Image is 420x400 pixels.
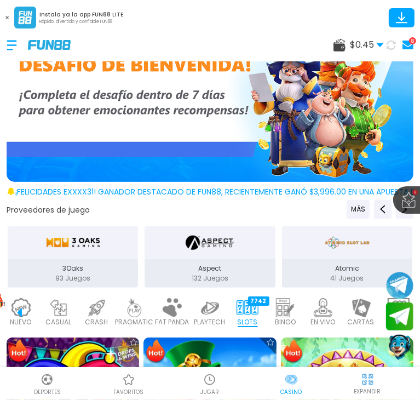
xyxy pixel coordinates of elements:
img: Casino Jugar [203,373,216,386]
p: 132 Juegos [145,273,275,283]
img: casual_light.webp [48,298,70,317]
p: EN VIVO [311,317,336,327]
button: Atomic [279,225,416,289]
button: Contact customer service [386,333,413,362]
button: 3Oaks [4,225,141,289]
p: Casino [281,388,302,396]
img: playtech_light.webp [199,298,221,317]
div: 7742 [248,296,269,306]
p: CRASH [85,317,108,327]
img: cards_light.webp [350,298,372,317]
img: Hot [145,339,166,365]
img: App Logo [14,7,36,28]
img: pragmatic_light.webp [123,298,145,317]
a: 8 [399,37,413,53]
p: Instala ya la app FUN88 LITE [39,10,123,19]
img: Aspect [186,231,234,255]
p: PLAYTECH [194,317,226,327]
img: fat_panda_light.webp [161,298,183,317]
p: CASUAL [46,317,72,327]
p: 41 Juegos [282,273,412,283]
p: Atomic [282,264,412,273]
span: 3 [412,190,418,195]
p: CARTAS [348,317,375,327]
p: FAT PANDA [155,317,189,327]
a: Casino FavoritosCasino Favoritosfavoritos [88,372,170,396]
button: Aspect [141,225,278,289]
p: 3Oaks [8,264,138,273]
p: NUEVO [10,317,32,327]
img: Company Logo [28,40,71,49]
a: Casino JugarCasino JugarJUGAR [169,372,251,396]
p: 93 Juegos [8,273,138,283]
p: PRAGMATIC [115,317,153,327]
a: CasinoCasinoCasino [251,372,332,396]
img: hide [361,373,375,386]
img: live_light.webp [312,298,334,317]
p: SLOTS [238,317,258,327]
span: $ 0.45 [350,38,383,52]
img: bingo_light.webp [274,298,296,317]
img: Hot [282,339,304,365]
p: favoritos [113,388,143,396]
button: Join telegram [386,302,413,331]
p: Deportes [34,388,61,396]
div: 8 [409,37,416,44]
img: Atomic [323,231,371,255]
p: JUGAR [200,388,219,396]
p: BINGO [275,317,296,327]
img: Casino Favoritos [122,373,135,386]
p: EXPANDIR [354,387,381,396]
img: new_light.webp [10,298,32,317]
img: Deportes [41,373,54,386]
img: Hot [8,339,30,365]
img: 3Oaks [46,231,100,255]
button: Join telegram channel [386,271,413,300]
img: slots_active.webp [237,298,258,317]
p: Aspect [145,264,275,273]
button: Proveedores de juego [7,204,90,216]
a: DeportesDeportesDeportes [7,372,88,396]
p: Rápido, divertido y confiable FUN88 [39,19,123,25]
img: crash_light.webp [85,298,107,317]
button: Previous providers [347,200,370,219]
